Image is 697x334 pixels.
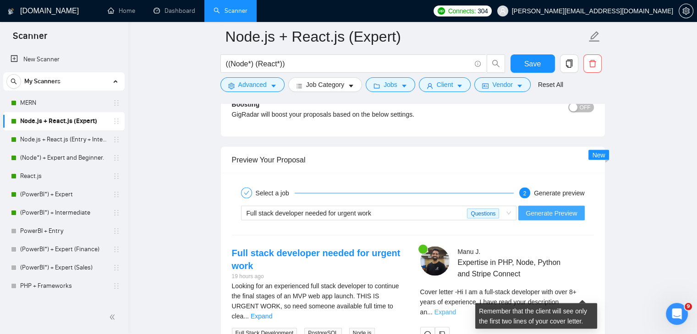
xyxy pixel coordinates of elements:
span: Scanner [5,29,55,48]
img: c1Nwmv2xWVFyeze9Zxv0OiU5w5tAO1YS58-6IpycFbltbtWERR0WWCXrMI2C9Yw9j8 [420,246,450,275]
a: PHP + Frameworks [20,277,107,295]
div: 19 hours ago [232,272,406,280]
iframe: Intercom live chat [666,303,688,325]
span: Expertise in PHP, Node, Python and Stripe Connect [457,256,566,279]
span: edit [588,31,600,43]
span: Full stack developer needed for urgent work [247,209,371,216]
span: holder [113,191,120,198]
div: Remember that the client will see only the first two lines of your cover letter. [420,286,594,317]
span: caret-down [270,82,277,89]
a: Node.js + React.js (Expert) [20,112,107,130]
a: Node.js + React.js (Entry + Intermediate) [20,130,107,149]
span: Questions [467,208,499,218]
a: dashboardDashboard [154,7,195,15]
a: New Scanner [11,50,117,69]
span: holder [113,136,120,143]
button: folderJobscaret-down [366,77,415,92]
a: (PowerBI*) + Expert (Sales) [20,259,107,277]
button: settingAdvancedcaret-down [220,77,285,92]
span: caret-down [348,82,354,89]
a: Reset All [538,80,563,90]
span: holder [113,227,120,235]
span: Cover letter - Hi I am a full-stack developer with over 8+ years of experience. I have read your ... [420,288,576,315]
input: Scanner name... [225,25,587,48]
b: Boosting [232,100,260,108]
span: holder [113,118,120,125]
span: 2 [523,190,527,196]
input: Search Freelance Jobs... [226,58,471,70]
span: New [592,151,605,158]
span: user [499,8,506,14]
a: PowerBI + Finance [20,295,107,313]
span: folder [373,82,380,89]
span: idcard [482,82,488,89]
a: Expand [251,312,272,319]
a: searchScanner [214,7,247,15]
a: React.js [20,167,107,185]
span: holder [113,154,120,162]
span: check [244,190,249,195]
span: Client [437,80,453,90]
a: MERN [20,94,107,112]
button: delete [583,54,602,73]
button: search [6,74,21,89]
span: 9 [685,303,692,310]
a: setting [679,7,693,15]
span: Generate Preview [526,208,577,218]
span: caret-down [401,82,407,89]
span: user [427,82,433,89]
button: Save [510,54,555,73]
span: bars [296,82,302,89]
a: Full stack developer needed for urgent work [232,248,401,270]
button: userClientcaret-down [419,77,471,92]
span: search [487,59,505,68]
img: logo [8,4,14,19]
a: (PowerBI*) + Expert [20,185,107,204]
span: holder [113,99,120,107]
button: Generate Preview [518,205,584,220]
span: Jobs [384,80,397,90]
a: (Node*) + Expert and Beginner. [20,149,107,167]
span: Connects: [448,6,476,16]
span: OFF [580,102,591,112]
span: holder [113,209,120,216]
span: info-circle [475,61,481,67]
span: caret-down [516,82,523,89]
span: 304 [477,6,488,16]
span: holder [113,282,120,290]
span: My Scanners [24,72,60,91]
a: (PowerBI*) + Intermediate [20,204,107,222]
span: holder [113,172,120,180]
span: Save [524,58,541,70]
button: barsJob Categorycaret-down [288,77,362,92]
div: Generate preview [534,187,585,198]
a: homeHome [108,7,135,15]
span: double-left [109,312,118,322]
span: Looking for an experienced full stack developer to continue the final stages of an MVP web app la... [232,282,399,319]
div: GigRadar will boost your proposals based on the below settings. [232,109,504,119]
div: Select a job [256,187,295,198]
span: Vendor [492,80,512,90]
a: PowerBI + Entry [20,222,107,240]
button: idcardVendorcaret-down [474,77,530,92]
span: holder [113,246,120,253]
span: delete [584,59,601,68]
img: upwork-logo.png [438,7,445,15]
button: copy [560,54,578,73]
div: Remember that the client will see only the first two lines of your cover letter. [475,303,597,329]
div: Looking for an experienced full stack developer to continue the final stages of an MVP web app la... [232,280,406,321]
span: ... [427,308,433,315]
li: New Scanner [3,50,125,69]
span: Advanced [238,80,267,90]
a: (PowerBI*) + Expert (Finance) [20,240,107,259]
span: Job Category [306,80,344,90]
a: Expand [434,308,456,315]
span: ... [243,312,249,319]
span: caret-down [456,82,463,89]
span: setting [228,82,235,89]
span: search [7,78,21,85]
button: search [487,54,505,73]
span: Manu J . [457,248,480,255]
div: Preview Your Proposal [232,146,594,172]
